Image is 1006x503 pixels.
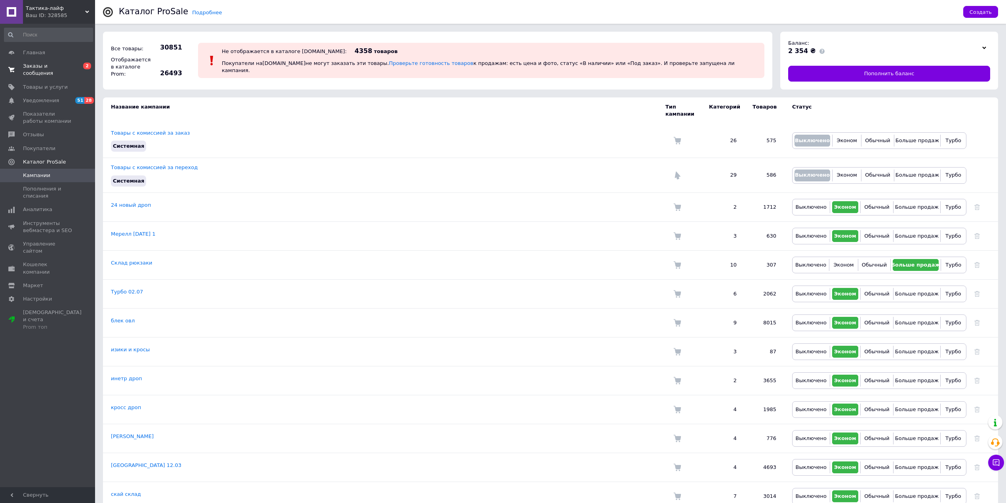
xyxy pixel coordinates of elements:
a: Удалить [974,233,980,239]
span: Больше продаж [895,435,939,441]
a: Удалить [974,291,980,297]
span: Больше продаж [895,137,939,143]
td: 307 [745,250,784,279]
div: Не отображается в каталоге [DOMAIN_NAME]: [222,48,347,54]
span: Баланс: [788,40,809,46]
button: Эконом [832,201,858,213]
img: Комиссия за заказ [673,463,681,471]
img: Комиссия за заказ [673,137,681,145]
span: Выключено [796,291,827,297]
div: Ваш ID: 328585 [26,12,95,19]
a: 24 новый дроп [111,202,151,208]
a: кросс дроп [111,404,141,410]
button: Турбо [943,490,964,502]
span: Турбо [945,435,961,441]
button: Создать [963,6,998,18]
span: Эконом [834,262,854,268]
td: Статус [784,97,966,124]
span: Обычный [864,349,889,354]
span: Покупатели [23,145,55,152]
span: Выключено [795,172,830,178]
a: инетр дроп [111,375,142,381]
span: 2 [83,63,91,69]
a: Проверьте готовность товаров [389,60,473,66]
img: Комиссия за заказ [673,406,681,413]
button: Больше продаж [895,201,938,213]
span: Больше продаж [895,377,939,383]
button: Эконом [832,433,858,444]
span: Эконом [834,233,856,239]
a: Товары с комиссией за заказ [111,130,190,136]
button: Обычный [863,230,891,242]
input: Поиск [4,28,93,42]
button: Больше продаж [893,259,938,271]
span: Обычный [864,377,889,383]
a: Товары с комиссией за переход [111,164,198,170]
td: 87 [745,337,784,366]
span: Больше продаж [895,291,939,297]
span: Обычный [862,262,887,268]
button: Эконом [835,135,859,147]
span: Турбо [945,137,961,143]
img: Комиссия за заказ [673,261,681,269]
button: Турбо [943,288,964,300]
button: Больше продаж [895,490,938,502]
a: Склад рюкзаки [111,260,152,266]
div: Prom топ [23,324,82,331]
span: Больше продаж [895,172,939,178]
button: Эконом [835,170,859,181]
img: Комиссия за переход [673,171,681,179]
span: Обычный [864,291,889,297]
div: Отображается в каталоге Prom: [109,54,152,80]
span: Уведомления [23,97,59,104]
a: Удалить [974,493,980,499]
span: Турбо [945,320,961,326]
button: Обычный [863,461,891,473]
button: Больше продаж [895,230,938,242]
span: Настройки [23,295,52,303]
span: Больше продаж [895,406,939,412]
button: Выключено [795,404,828,415]
button: Больше продаж [895,404,938,415]
span: Турбо [945,204,961,210]
td: Название кампании [103,97,665,124]
td: Тип кампании [665,97,701,124]
span: Турбо [945,172,961,178]
span: Больше продаж [895,464,939,470]
button: Выключено [795,433,828,444]
a: Удалить [974,464,980,470]
button: Выключено [795,317,828,329]
span: Эконом [834,349,856,354]
span: Турбо [945,262,961,268]
span: Создать [970,9,992,15]
div: Каталог ProSale [119,8,188,16]
td: 2062 [745,279,784,308]
button: Обычный [863,433,891,444]
span: Больше продаж [891,262,940,268]
td: 26 [701,124,745,158]
td: 8015 [745,308,784,337]
button: Выключено [795,490,828,502]
span: Выключено [796,493,827,499]
img: :exclamation: [206,55,218,67]
span: Турбо [945,464,961,470]
div: Все товары: [109,43,152,54]
span: Управление сайтом [23,240,73,255]
td: 3 [701,337,745,366]
td: 4693 [745,453,784,482]
img: Комиссия за заказ [673,290,681,298]
button: Эконом [832,375,858,387]
td: Товаров [745,97,784,124]
button: Выключено [795,230,828,242]
td: 4 [701,395,745,424]
span: Выключено [796,464,827,470]
td: 2 [701,366,745,395]
span: Турбо [945,406,961,412]
a: изики и кросы [111,347,150,352]
span: Обычный [865,172,890,178]
span: Выключено [796,233,827,239]
img: Комиссия за заказ [673,377,681,385]
span: Обычный [864,320,889,326]
td: 9 [701,308,745,337]
button: Обычный [863,490,891,502]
